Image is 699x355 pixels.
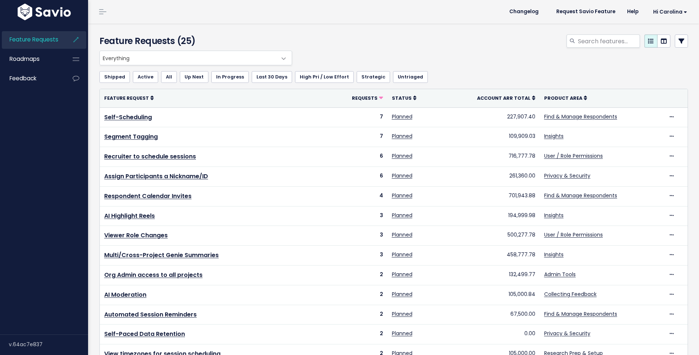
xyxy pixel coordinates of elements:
td: 261,360.00 [438,166,539,186]
a: Shipped [99,71,130,83]
a: Product Area [544,94,587,102]
a: User / Role Permissions [544,231,603,238]
a: AI Moderation [104,290,146,299]
td: 109,909.03 [438,127,539,147]
a: Feedback [2,70,61,87]
a: Planned [392,271,412,278]
td: 105,000.84 [438,285,539,305]
a: Planned [392,231,412,238]
a: Find & Manage Respondents [544,113,617,120]
span: Status [392,95,412,101]
a: Requests [352,94,383,102]
a: Planned [392,330,412,337]
a: Planned [392,113,412,120]
td: 500,277.78 [438,226,539,246]
span: Requests [352,95,378,101]
a: Find & Manage Respondents [544,310,617,318]
span: Account ARR Total [477,95,531,101]
a: Feature Requests [2,31,61,48]
a: In Progress [211,71,249,83]
a: Viewer Role Changes [104,231,168,239]
a: Self-Paced Data Retention [104,330,185,338]
a: Strategic [357,71,390,83]
div: v.64ac7e837 [9,335,88,354]
td: 194,999.98 [438,206,539,226]
span: Everything [100,51,277,65]
a: Planned [392,212,412,219]
h4: Feature Requests (25) [99,34,288,48]
a: Active [133,71,158,83]
td: 132,499.77 [438,265,539,285]
a: Automated Session Reminders [104,310,197,319]
a: Insights [544,132,564,140]
img: logo-white.9d6f32f41409.svg [16,4,73,20]
a: Privacy & Security [544,172,590,179]
a: Planned [392,310,412,318]
td: 67,500.00 [438,305,539,325]
a: Insights [544,212,564,219]
a: Org Admin access to all projects [104,271,203,279]
td: 2 [327,305,387,325]
a: Multi/Cross-Project Genie Summaries [104,251,219,259]
td: 3 [327,246,387,266]
td: 701,943.88 [438,186,539,206]
span: Roadmaps [10,55,40,63]
a: Planned [392,251,412,258]
a: Insights [544,251,564,258]
a: Hi Carolina [644,6,693,18]
a: Planned [392,290,412,298]
a: Status [392,94,416,102]
a: Self-Scheduling [104,113,152,121]
a: AI Highlight Reels [104,212,155,220]
a: Up Next [180,71,208,83]
span: Hi Carolina [653,9,687,15]
td: 2 [327,325,387,344]
a: Planned [392,152,412,160]
span: Feature Requests [10,36,58,43]
td: 3 [327,226,387,246]
td: 227,907.40 [438,107,539,127]
a: Planned [392,192,412,199]
a: Find & Manage Respondents [544,192,617,199]
td: 3 [327,206,387,226]
td: 0.00 [438,325,539,344]
a: Admin Tools [544,271,576,278]
td: 716,777.78 [438,147,539,167]
a: Assign Participants a Nickname/ID [104,172,208,180]
td: 2 [327,285,387,305]
a: Planned [392,132,412,140]
a: Planned [392,172,412,179]
ul: Filter feature requests [99,71,688,83]
a: Help [621,6,644,17]
span: Changelog [509,9,539,14]
a: High Pri / Low Effort [295,71,354,83]
span: Feature Request [104,95,149,101]
a: Request Savio Feature [550,6,621,17]
a: Segment Tagging [104,132,158,141]
a: Recruiter to schedule sessions [104,152,196,161]
a: Untriaged [393,71,428,83]
span: Everything [99,51,292,65]
td: 6 [327,166,387,186]
a: Privacy & Security [544,330,590,337]
a: All [161,71,177,83]
td: 2 [327,265,387,285]
span: Product Area [544,95,582,101]
input: Search features... [577,34,640,48]
span: Feedback [10,74,36,82]
a: Collecting Feedback [544,290,597,298]
td: 4 [327,186,387,206]
a: Feature Request [104,94,154,102]
a: Last 30 Days [252,71,292,83]
a: Roadmaps [2,51,61,67]
a: User / Role Permissions [544,152,603,160]
a: Account ARR Total [477,94,535,102]
td: 7 [327,107,387,127]
td: 6 [327,147,387,167]
a: Respondent Calendar Invites [104,192,192,200]
td: 7 [327,127,387,147]
td: 458,777.78 [438,246,539,266]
